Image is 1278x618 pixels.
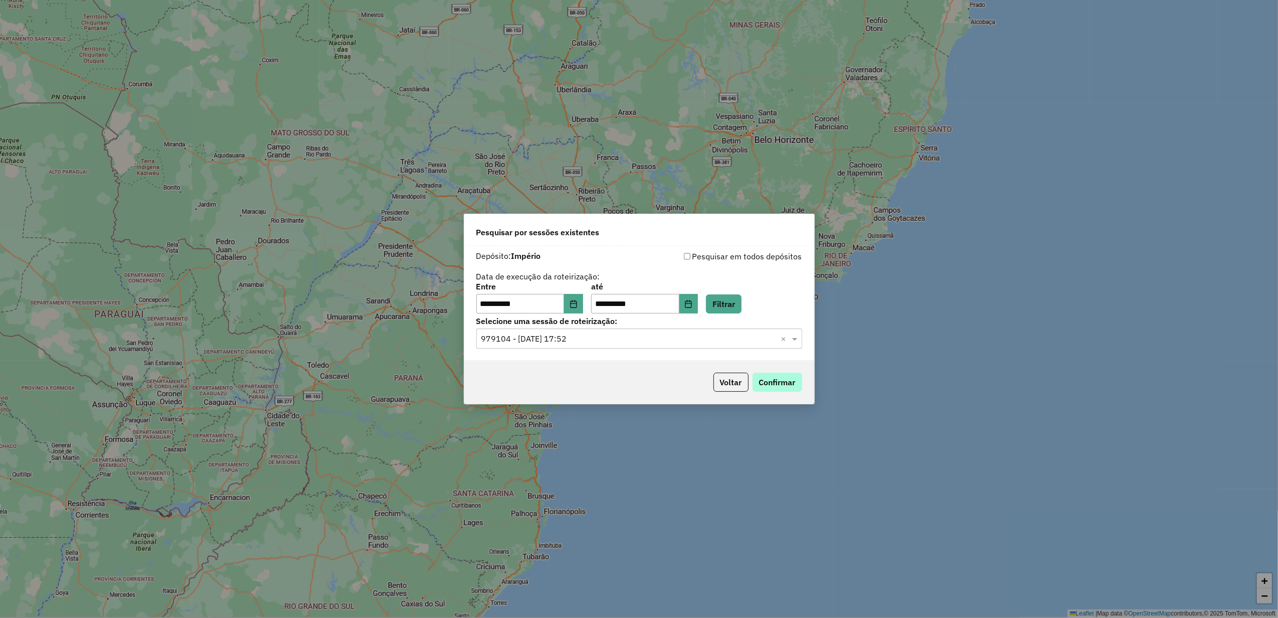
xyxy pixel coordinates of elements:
div: Pesquisar em todos depósitos [639,250,802,262]
button: Voltar [713,373,749,392]
label: até [591,280,698,292]
button: Choose Date [564,294,583,314]
button: Confirmar [753,373,802,392]
label: Entre [476,280,583,292]
label: Data de execução da roteirização: [476,270,600,282]
button: Choose Date [679,294,698,314]
label: Selecione uma sessão de roteirização: [476,315,802,327]
span: Pesquisar por sessões existentes [476,226,600,238]
label: Depósito: [476,250,541,262]
strong: Império [511,251,541,261]
button: Filtrar [706,294,742,314]
span: Clear all [781,333,790,345]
